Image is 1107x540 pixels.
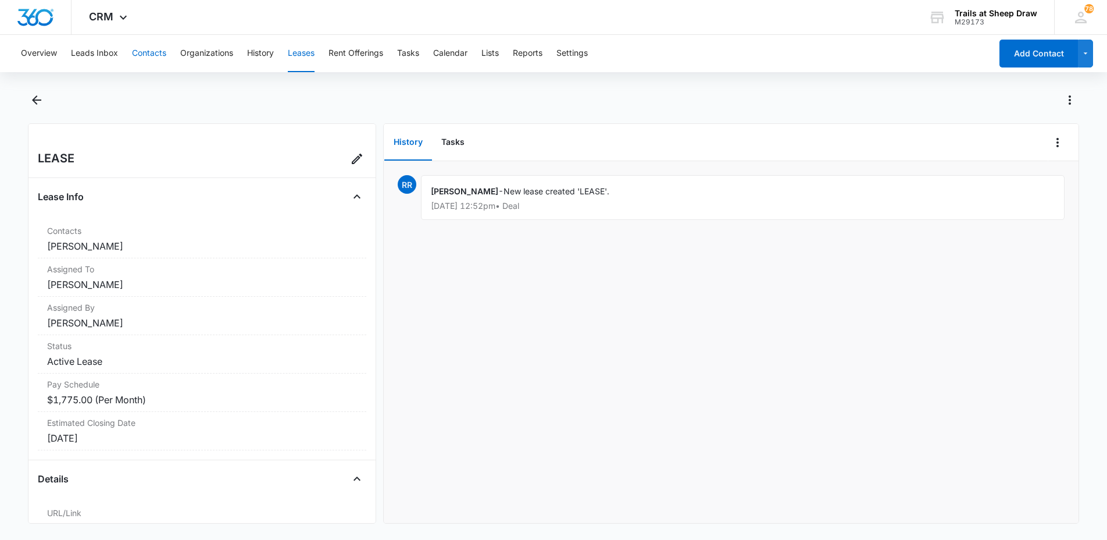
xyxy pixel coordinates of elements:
div: notifications count [1084,4,1094,13]
div: account id [955,18,1037,26]
div: account name [955,9,1037,18]
button: Overflow Menu [1048,133,1067,152]
dt: Status [47,340,357,352]
span: RR [398,175,416,194]
button: Contacts [132,35,166,72]
button: Tasks [397,35,419,72]
dd: Active Lease [47,354,357,368]
dt: Pay Schedule [47,378,357,390]
div: Contacts[PERSON_NAME] [38,220,366,258]
button: Close [348,187,366,206]
button: Leases [288,35,315,72]
dt: Assigned To [47,263,357,275]
dd: [PERSON_NAME] [47,316,357,330]
dt: Assigned By [47,301,357,314]
div: - [421,175,1065,220]
h4: Lease Info [38,190,84,204]
dt: Estimated Closing Date [47,417,357,429]
button: Organizations [180,35,233,72]
span: [PERSON_NAME] [431,186,498,196]
button: History [384,125,432,161]
button: Calendar [433,35,467,72]
button: Add Contact [999,40,1078,67]
div: Assigned By[PERSON_NAME] [38,297,366,335]
span: CRM [89,10,113,23]
button: Actions [1060,91,1079,109]
span: New lease created 'LEASE'. [503,186,609,196]
h4: Details [38,472,69,486]
dt: URL/Link [47,507,357,519]
button: Lists [481,35,499,72]
div: Assigned To[PERSON_NAME] [38,258,366,297]
div: Pay Schedule$1,775.00 (Per Month) [38,374,366,412]
button: Settings [556,35,588,72]
button: Tasks [432,125,474,161]
dd: $1,775.00 (Per Month) [47,393,357,407]
button: Edit Lease [348,150,366,168]
dd: [PERSON_NAME] [47,239,357,253]
p: [DATE] 12:52pm • Deal [431,202,1055,210]
div: Estimated Closing Date[DATE] [38,412,366,450]
button: Overview [21,35,57,72]
button: History [247,35,274,72]
button: Reports [513,35,542,72]
dd: [DATE] [47,431,357,445]
h2: LEASE [38,150,74,168]
button: Close [348,470,366,488]
div: StatusActive Lease [38,335,366,374]
button: Back [28,91,46,109]
button: Leads Inbox [71,35,118,72]
button: Rent Offerings [328,35,383,72]
span: 78 [1084,4,1094,13]
dd: [PERSON_NAME] [47,278,357,292]
dd: None [47,521,357,535]
dt: Contacts [47,225,357,237]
